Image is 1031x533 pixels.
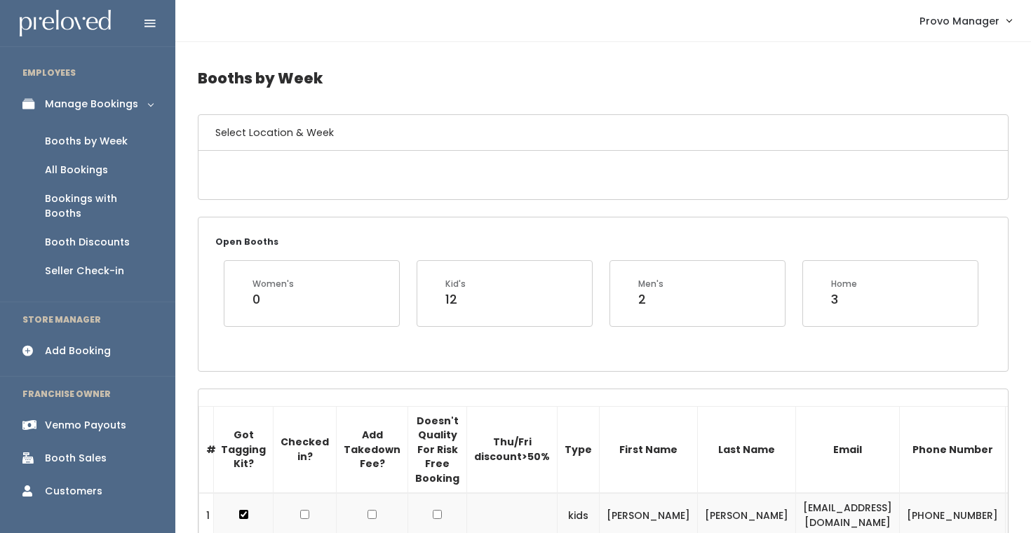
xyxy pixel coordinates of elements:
[252,290,294,309] div: 0
[337,406,408,493] th: Add Takedown Fee?
[831,290,857,309] div: 3
[45,97,138,112] div: Manage Bookings
[45,235,130,250] div: Booth Discounts
[408,406,467,493] th: Doesn't Quality For Risk Free Booking
[45,344,111,358] div: Add Booking
[274,406,337,493] th: Checked in?
[467,406,558,493] th: Thu/Fri discount>50%
[252,278,294,290] div: Women's
[215,236,278,248] small: Open Booths
[214,406,274,493] th: Got Tagging Kit?
[45,484,102,499] div: Customers
[831,278,857,290] div: Home
[600,406,698,493] th: First Name
[698,406,796,493] th: Last Name
[638,290,663,309] div: 2
[919,13,999,29] span: Provo Manager
[45,191,153,221] div: Bookings with Booths
[796,406,900,493] th: Email
[45,134,128,149] div: Booths by Week
[45,163,108,177] div: All Bookings
[445,290,466,309] div: 12
[20,10,111,37] img: preloved logo
[900,406,1006,493] th: Phone Number
[45,264,124,278] div: Seller Check-in
[198,59,1009,97] h4: Booths by Week
[905,6,1025,36] a: Provo Manager
[199,406,214,493] th: #
[198,115,1008,151] h6: Select Location & Week
[558,406,600,493] th: Type
[445,278,466,290] div: Kid's
[638,278,663,290] div: Men's
[45,418,126,433] div: Venmo Payouts
[45,451,107,466] div: Booth Sales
